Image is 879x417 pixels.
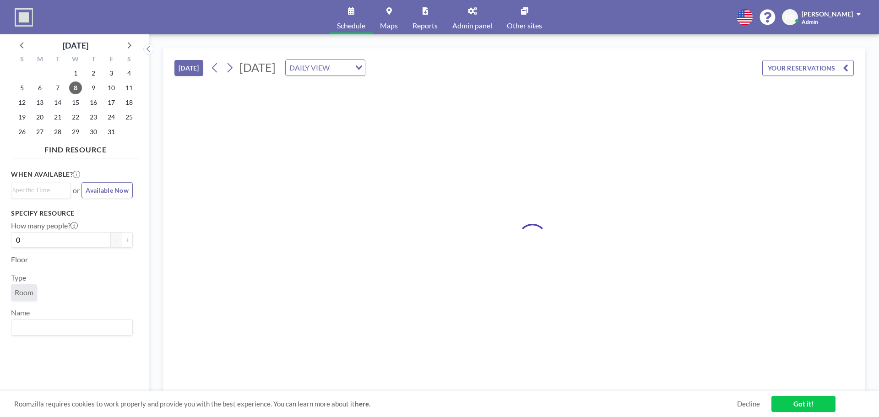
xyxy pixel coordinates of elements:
[31,54,49,66] div: M
[355,400,370,408] a: here.
[87,125,100,138] span: Thursday, October 30, 2025
[737,400,760,408] a: Decline
[11,221,78,230] label: How many people?
[16,96,28,109] span: Sunday, October 12, 2025
[11,308,30,317] label: Name
[81,182,133,198] button: Available Now
[11,141,140,154] h4: FIND RESOURCE
[802,18,818,25] span: Admin
[73,186,80,195] span: or
[69,125,82,138] span: Wednesday, October 29, 2025
[67,54,85,66] div: W
[802,10,853,18] span: [PERSON_NAME]
[11,320,132,335] div: Search for option
[288,62,331,74] span: DAILY VIEW
[771,396,836,412] a: Got it!
[33,81,46,94] span: Monday, October 6, 2025
[16,81,28,94] span: Sunday, October 5, 2025
[16,111,28,124] span: Sunday, October 19, 2025
[84,54,102,66] div: T
[49,54,67,66] div: T
[507,22,542,29] span: Other sites
[412,22,438,29] span: Reports
[12,185,65,195] input: Search for option
[11,255,28,264] label: Floor
[87,96,100,109] span: Thursday, October 16, 2025
[11,209,133,217] h3: Specify resource
[14,400,737,408] span: Roomzilla requires cookies to work properly and provide you with the best experience. You can lea...
[51,81,64,94] span: Tuesday, October 7, 2025
[123,81,136,94] span: Saturday, October 11, 2025
[69,67,82,80] span: Wednesday, October 1, 2025
[69,81,82,94] span: Wednesday, October 8, 2025
[105,67,118,80] span: Friday, October 3, 2025
[69,111,82,124] span: Wednesday, October 22, 2025
[15,288,33,297] span: Room
[63,39,88,52] div: [DATE]
[102,54,120,66] div: F
[33,111,46,124] span: Monday, October 20, 2025
[69,96,82,109] span: Wednesday, October 15, 2025
[337,22,365,29] span: Schedule
[16,125,28,138] span: Sunday, October 26, 2025
[105,111,118,124] span: Friday, October 24, 2025
[452,22,492,29] span: Admin panel
[105,81,118,94] span: Friday, October 10, 2025
[87,111,100,124] span: Thursday, October 23, 2025
[87,67,100,80] span: Thursday, October 2, 2025
[11,273,26,282] label: Type
[105,96,118,109] span: Friday, October 17, 2025
[33,96,46,109] span: Monday, October 13, 2025
[123,96,136,109] span: Saturday, October 18, 2025
[51,96,64,109] span: Tuesday, October 14, 2025
[11,183,71,197] div: Search for option
[13,54,31,66] div: S
[51,111,64,124] span: Tuesday, October 21, 2025
[786,13,795,22] span: HB
[332,62,350,74] input: Search for option
[105,125,118,138] span: Friday, October 31, 2025
[762,60,854,76] button: YOUR RESERVATIONS
[51,125,64,138] span: Tuesday, October 28, 2025
[87,81,100,94] span: Thursday, October 9, 2025
[111,232,122,248] button: -
[12,321,127,333] input: Search for option
[15,8,33,27] img: organization-logo
[239,60,276,74] span: [DATE]
[120,54,138,66] div: S
[86,186,129,194] span: Available Now
[174,60,203,76] button: [DATE]
[123,111,136,124] span: Saturday, October 25, 2025
[286,60,365,76] div: Search for option
[33,125,46,138] span: Monday, October 27, 2025
[122,232,133,248] button: +
[123,67,136,80] span: Saturday, October 4, 2025
[380,22,398,29] span: Maps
